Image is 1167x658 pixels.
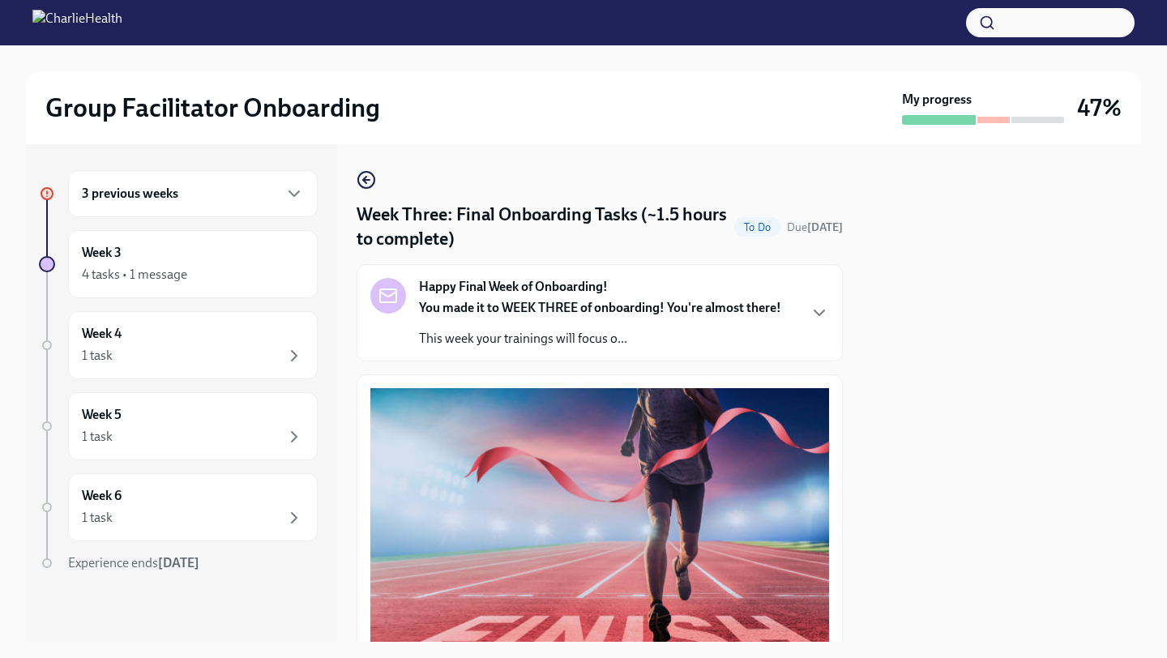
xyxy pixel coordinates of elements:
strong: You made it to WEEK THREE of onboarding! You're almost there! [419,300,781,315]
h6: Week 6 [82,487,122,505]
a: Week 41 task [39,311,318,379]
span: August 30th, 2025 10:00 [787,220,843,235]
h6: 3 previous weeks [82,185,178,203]
a: Week 61 task [39,473,318,541]
strong: [DATE] [158,555,199,570]
div: 4 tasks • 1 message [82,266,187,284]
p: This week your trainings will focus o... [419,330,781,348]
strong: [DATE] [807,220,843,234]
strong: My progress [902,91,972,109]
div: 3 previous weeks [68,170,318,217]
div: 1 task [82,347,113,365]
span: To Do [734,221,780,233]
img: CharlieHealth [32,10,122,36]
a: Week 34 tasks • 1 message [39,230,318,298]
h6: Week 5 [82,406,122,424]
h6: Week 3 [82,244,122,262]
strong: Happy Final Week of Onboarding! [419,278,608,296]
div: 1 task [82,509,113,527]
div: 1 task [82,428,113,446]
h3: 47% [1077,93,1122,122]
span: Experience ends [68,555,199,570]
h6: Week 4 [82,325,122,343]
h4: Week Three: Final Onboarding Tasks (~1.5 hours to complete) [357,203,728,251]
a: Week 51 task [39,392,318,460]
span: Due [787,220,843,234]
h2: Group Facilitator Onboarding [45,92,380,124]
